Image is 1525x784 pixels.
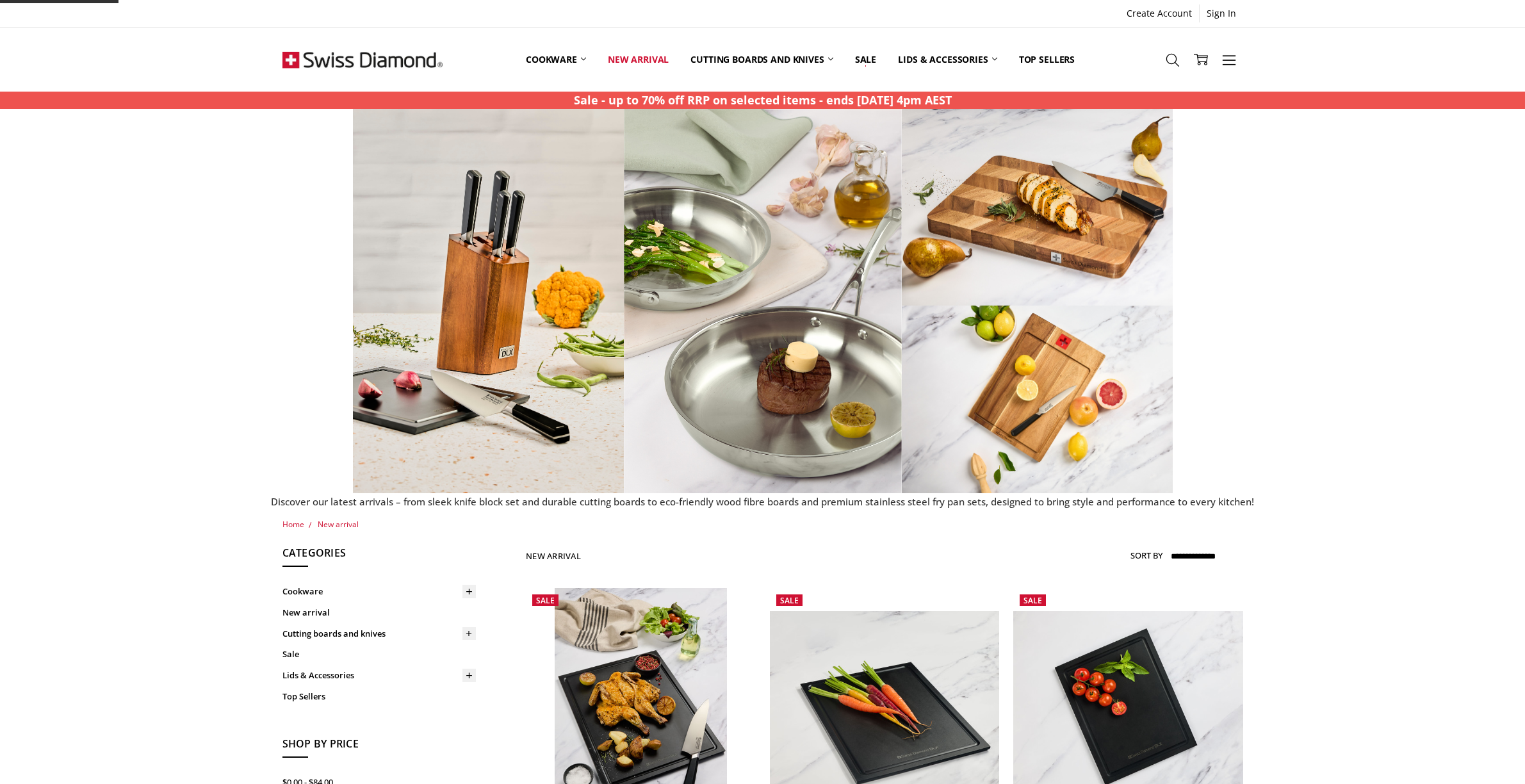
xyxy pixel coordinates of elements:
a: New arrival [597,31,680,88]
a: Sale [282,644,476,665]
a: Sign In [1200,4,1243,22]
a: New arrival [318,519,359,530]
span: Sale [536,595,555,606]
span: Sale [780,595,799,606]
a: Top Sellers [282,686,476,707]
span: Sale [1023,595,1042,606]
img: Free Shipping On Every Order [282,28,443,92]
a: Create Account [1120,4,1199,22]
a: Top Sellers [1008,31,1086,88]
a: Cutting boards and knives [680,31,844,88]
a: Lids & Accessories [887,31,1007,88]
h5: Categories [282,545,476,567]
a: Cutting boards and knives [282,623,476,644]
a: Cookware [282,581,476,602]
a: Lids & Accessories [282,665,476,686]
a: Home [282,519,304,530]
h5: Shop By Price [282,736,476,758]
a: Sale [844,31,887,88]
label: Sort By [1130,545,1162,566]
strong: Sale - up to 70% off RRP on selected items - ends [DATE] 4pm AEST [574,92,952,108]
h1: New arrival [526,551,581,561]
a: New arrival [282,602,476,623]
a: Cookware [515,31,597,88]
p: Discover our latest arrivals – from sleek knife block set and durable cutting boards to eco-frien... [271,494,1254,509]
